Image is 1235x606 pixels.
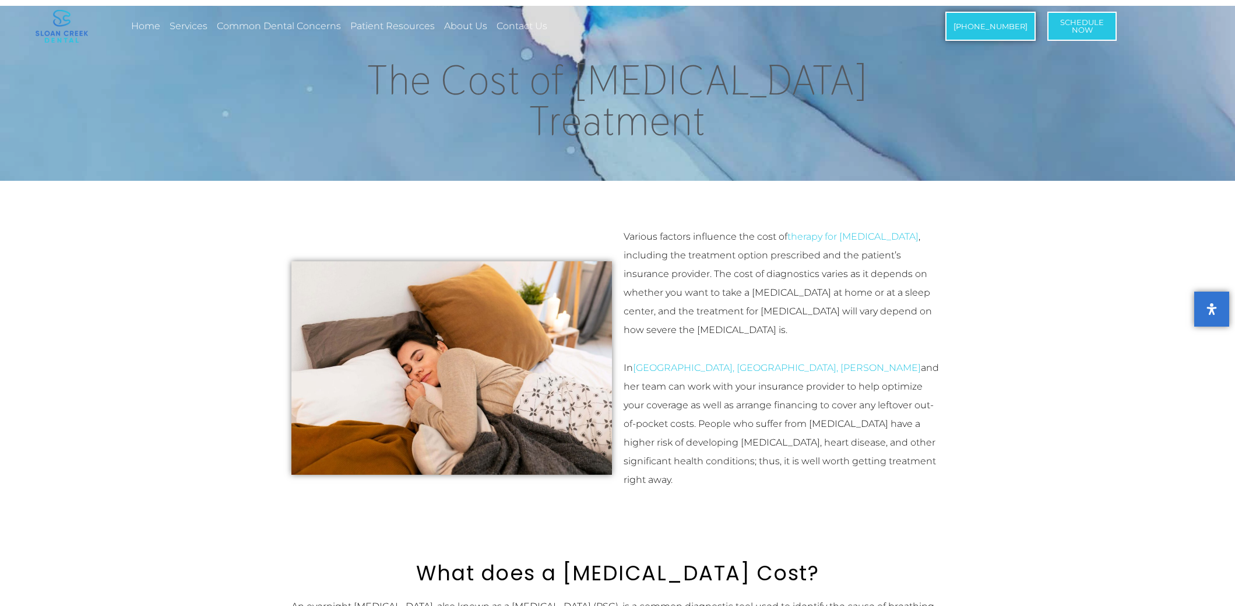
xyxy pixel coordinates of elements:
a: therapy for [MEDICAL_DATA] [787,231,919,242]
img: woman-sleeping-peacefully-bed - no sleep apnea [291,261,612,475]
span: Schedule Now [1060,19,1104,34]
a: [PHONE_NUMBER] [945,12,1036,41]
a: Home [129,13,162,40]
img: logo [36,10,88,43]
a: About Us [442,13,489,40]
h1: The Cost of [MEDICAL_DATA] Treatment [291,60,944,142]
p: Various factors influence the cost of , including the treatment option prescribed and the patient... [624,227,944,339]
a: Contact Us [495,13,549,40]
a: Patient Resources [349,13,437,40]
h2: What does a [MEDICAL_DATA] Cost? [291,561,944,586]
nav: Menu [129,13,850,40]
button: Open Accessibility Panel [1194,292,1229,327]
span: In and her team can work with your insurance provider to help optimize your coverage as well as a... [624,362,939,485]
span: [PHONE_NUMBER] [953,23,1028,30]
a: Services [168,13,209,40]
a: ScheduleNow [1047,12,1117,41]
a: Common Dental Concerns [215,13,343,40]
a: [GEOGRAPHIC_DATA], [GEOGRAPHIC_DATA], [PERSON_NAME] [633,362,921,373]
